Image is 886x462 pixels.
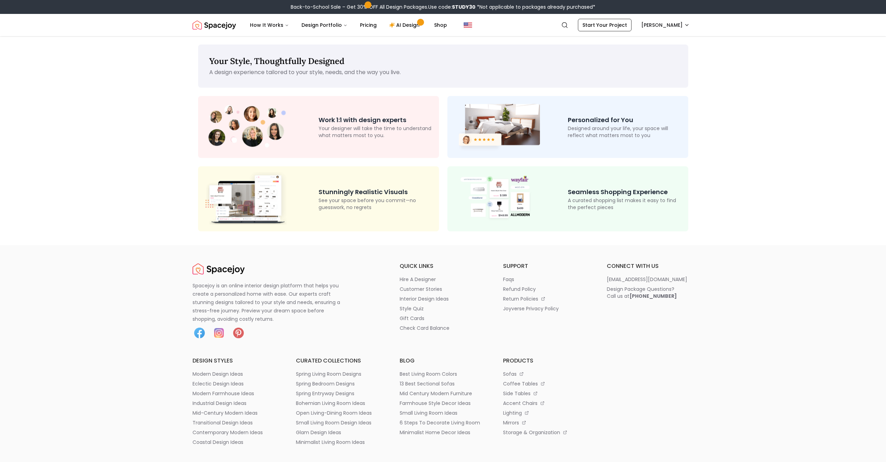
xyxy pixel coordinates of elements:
span: *Not applicable to packages already purchased* [476,3,595,10]
p: refund policy [503,286,536,293]
p: spring bedroom designs [296,380,355,387]
h6: curated collections [296,357,383,365]
p: contemporary modern ideas [193,429,263,436]
p: coastal design ideas [193,439,243,446]
b: STUDY30 [452,3,476,10]
img: 3D Design [204,172,291,225]
img: Instagram icon [212,326,226,340]
a: mirrors [503,419,590,426]
p: minimalist living room ideas [296,439,365,446]
a: modern farmhouse ideas [193,390,280,397]
a: Pricing [354,18,382,32]
a: small living room ideas [400,409,487,416]
p: 13 best sectional sofas [400,380,455,387]
p: transitional design ideas [193,419,253,426]
p: industrial design ideas [193,400,246,407]
span: Use code: [428,3,476,10]
a: industrial design ideas [193,400,280,407]
a: joyverse privacy policy [503,305,590,312]
a: return policies [503,295,590,302]
p: See your space before you commit—no guesswork, no regrets [319,197,433,211]
p: small living room ideas [400,409,457,416]
p: accent chairs [503,400,538,407]
a: hire a designer [400,276,487,283]
p: storage & organization [503,429,560,436]
a: contemporary modern ideas [193,429,280,436]
a: 13 best sectional sofas [400,380,487,387]
p: spring entryway designs [296,390,354,397]
a: farmhouse style decor ideas [400,400,487,407]
a: storage & organization [503,429,590,436]
a: interior design ideas [400,295,487,302]
div: Back-to-School Sale – Get 30% OFF All Design Packages. [291,3,595,10]
p: A design experience tailored to your style, needs, and the way you live. [209,68,677,77]
button: How It Works [244,18,295,32]
img: Facebook icon [193,326,206,340]
p: customer stories [400,286,442,293]
p: lighting [503,409,522,416]
a: mid-century modern ideas [193,409,280,416]
p: Your designer will take the time to understand what matters most to you. [319,125,433,139]
button: Design Portfolio [296,18,353,32]
img: Shop Design [453,174,540,224]
a: gift cards [400,315,487,322]
p: bohemian living room ideas [296,400,365,407]
a: best living room colors [400,371,487,377]
img: Pinterest icon [232,326,245,340]
p: A curated shopping list makes it easy to find the perfect pieces [568,197,683,211]
a: small living room design ideas [296,419,383,426]
p: best living room colors [400,371,457,377]
b: [PHONE_NUMBER] [629,293,677,300]
a: spring living room designs [296,371,383,377]
a: minimalist home decor ideas [400,429,487,436]
p: faqs [503,276,514,283]
a: customer stories [400,286,487,293]
a: Start Your Project [578,19,632,31]
img: United States [464,21,472,29]
p: gift cards [400,315,424,322]
a: Shop [429,18,453,32]
h6: blog [400,357,487,365]
h6: quick links [400,262,487,270]
a: spring bedroom designs [296,380,383,387]
a: lighting [503,409,590,416]
p: Stunningly Realistic Visuals [319,187,433,197]
p: return policies [503,295,538,302]
a: side tables [503,390,590,397]
a: open living-dining room ideas [296,409,383,416]
nav: Global [193,14,694,36]
h6: products [503,357,590,365]
a: faqs [503,276,590,283]
h6: connect with us [607,262,694,270]
p: Spacejoy is an online interior design platform that helps you create a personalized home with eas... [193,281,348,323]
a: 6 steps to decorate living room [400,419,487,426]
a: check card balance [400,325,487,332]
p: mid-century modern ideas [193,409,258,416]
a: minimalist living room ideas [296,439,383,446]
button: [PERSON_NAME] [637,19,694,31]
a: eclectic design ideas [193,380,280,387]
p: interior design ideas [400,295,449,302]
p: [EMAIL_ADDRESS][DOMAIN_NAME] [607,276,687,283]
p: spring living room designs [296,371,361,377]
a: Spacejoy [193,262,245,276]
a: refund policy [503,286,590,293]
a: sofas [503,371,590,377]
p: mirrors [503,419,519,426]
a: coastal design ideas [193,439,280,446]
p: Designed around your life, your space will reflect what matters most to you [568,125,683,139]
img: Spacejoy Logo [193,262,245,276]
p: side tables [503,390,531,397]
p: small living room design ideas [296,419,371,426]
p: farmhouse style decor ideas [400,400,471,407]
img: Design Experts [204,103,291,152]
p: Your Style, Thoughtfully Designed [209,56,677,67]
p: mid century modern furniture [400,390,472,397]
a: bohemian living room ideas [296,400,383,407]
h6: design styles [193,357,280,365]
div: Design Package Questions? Call us at [607,286,677,300]
a: spring entryway designs [296,390,383,397]
a: AI Design [384,18,427,32]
